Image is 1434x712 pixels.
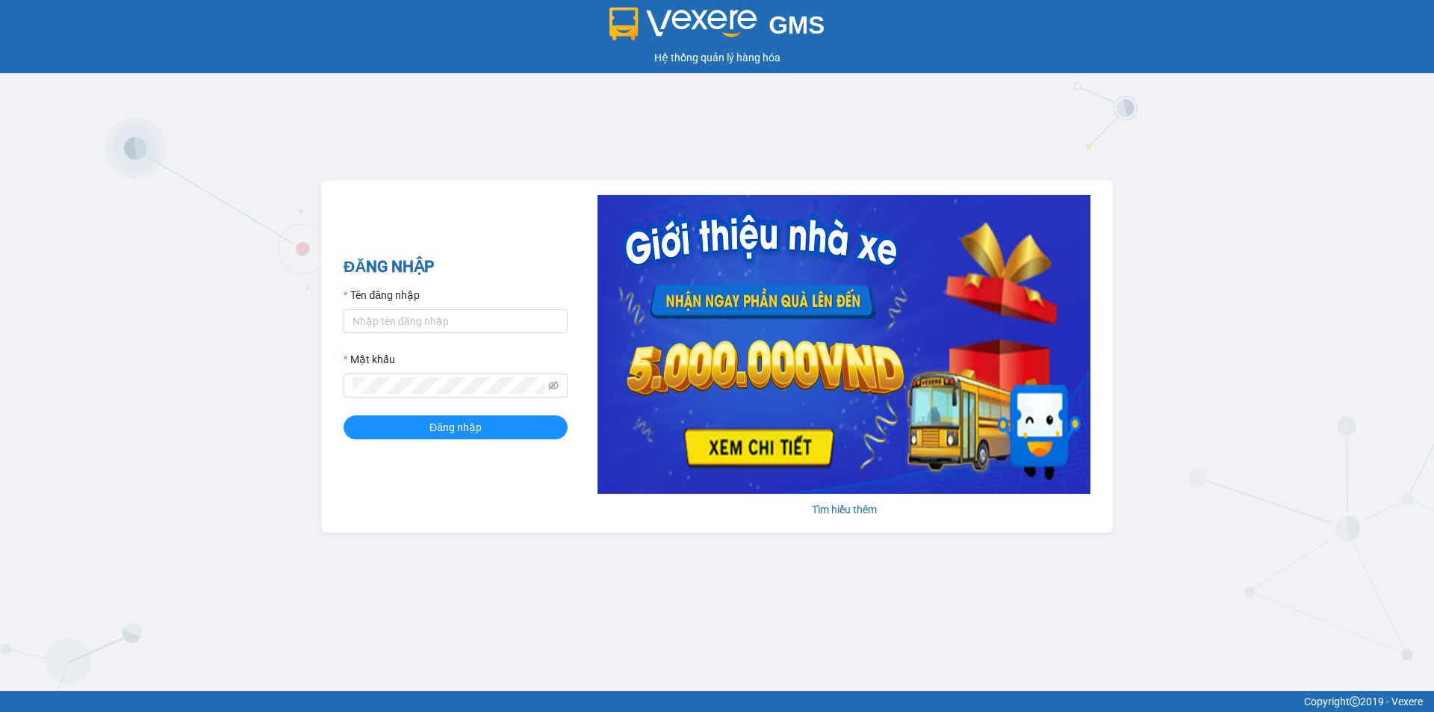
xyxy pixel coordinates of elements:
span: Đăng nhập [429,419,482,436]
div: Hệ thống quản lý hàng hóa [4,49,1430,66]
label: Tên đăng nhập [344,287,420,303]
img: banner-0 [597,195,1090,494]
a: GMS [609,22,825,34]
span: eye-invisible [548,380,559,391]
img: logo 2 [609,7,757,40]
input: Tên đăng nhập [344,309,568,333]
div: Copyright 2019 - Vexere [11,693,1423,710]
span: copyright [1350,696,1360,707]
input: Mật khẩu [353,377,545,394]
div: Tìm hiểu thêm [597,501,1090,518]
label: Mật khẩu [344,351,395,368]
button: Đăng nhập [344,415,568,439]
h2: ĐĂNG NHẬP [344,255,568,279]
span: GMS [769,11,825,39]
